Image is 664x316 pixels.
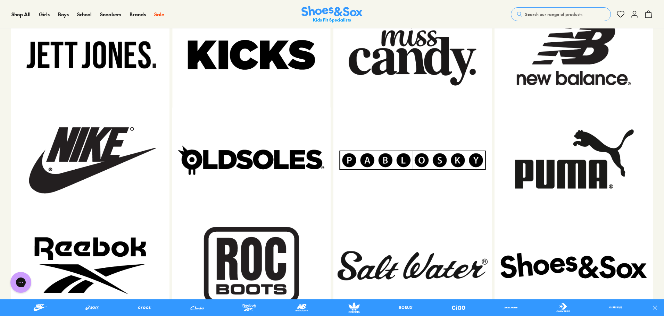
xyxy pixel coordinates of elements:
[7,270,35,295] iframe: Gorgias live chat messenger
[511,7,611,21] button: Search our range of products
[301,6,363,23] a: Shoes & Sox
[58,11,69,18] a: Boys
[172,108,331,213] img: OLD_SOLES.png
[333,108,492,213] img: PABLOSKY_ed4f996c-d963-4399-ba29-bd38513e869b.png
[11,108,169,213] img: NIKE_291b4a80-7cc1-4a10-8caf-4ee693a5a448.png
[172,2,331,108] img: KICKS_1f5ad131-eae5-4076-8f9e-2f2f91590c67.png
[525,11,582,17] span: Search our range of products
[130,11,146,18] a: Brands
[333,2,492,108] img: MISS_CANDY_38d9b2d9-9e0a-432c-b767-e14db6228921.png
[495,2,653,108] img: NEW_BALANCE_0b88364d-e306-4cb6-a416-a9e8e60eab4e.png
[39,11,50,18] a: Girls
[11,11,31,18] a: Shop All
[301,6,363,23] img: SNS_Logo_Responsive.svg
[100,11,121,18] a: Sneakers
[11,2,169,108] img: JETT_JONES_4cfd7252-5d4a-412c-880f-4fedd8fa7605.png
[77,11,92,18] a: School
[154,11,164,18] a: Sale
[495,108,653,213] img: PUMA_3c9c6966-d0e8-4497-8473-8464b294a065.png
